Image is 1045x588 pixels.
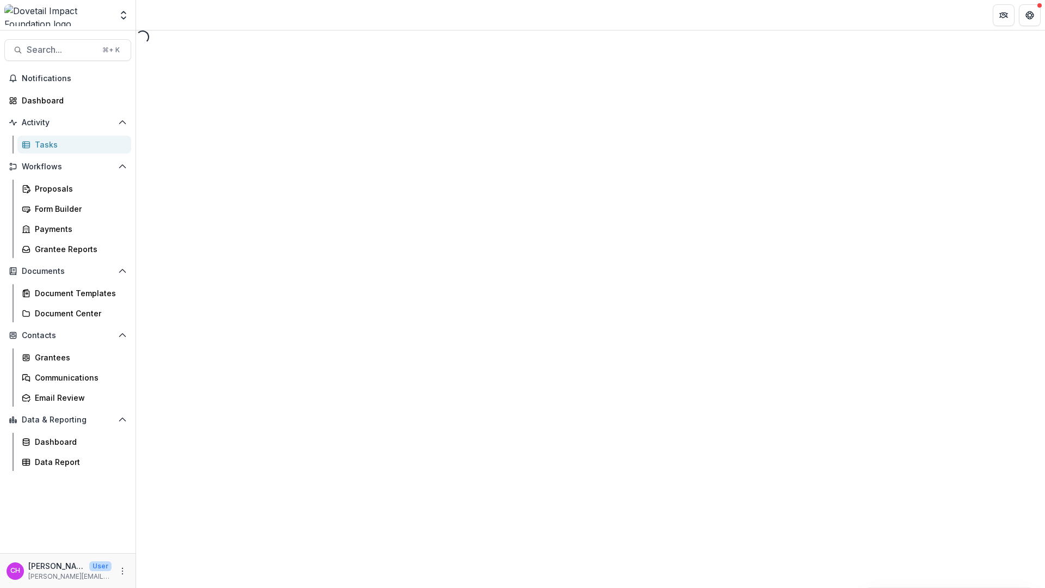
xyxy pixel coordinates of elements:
[89,561,112,571] p: User
[4,158,131,175] button: Open Workflows
[17,348,131,366] a: Grantees
[4,262,131,280] button: Open Documents
[28,560,85,572] p: [PERSON_NAME] [PERSON_NAME]
[22,95,122,106] div: Dashboard
[17,240,131,258] a: Grantee Reports
[22,74,127,83] span: Notifications
[17,433,131,451] a: Dashboard
[35,223,122,235] div: Payments
[17,200,131,218] a: Form Builder
[17,284,131,302] a: Document Templates
[4,114,131,131] button: Open Activity
[10,567,20,574] div: Courtney Eker Hardy
[4,4,112,26] img: Dovetail Impact Foundation logo
[993,4,1015,26] button: Partners
[22,118,114,127] span: Activity
[35,243,122,255] div: Grantee Reports
[27,45,96,55] span: Search...
[17,220,131,238] a: Payments
[35,308,122,319] div: Document Center
[17,389,131,407] a: Email Review
[17,180,131,198] a: Proposals
[4,327,131,344] button: Open Contacts
[100,44,122,56] div: ⌘ + K
[4,91,131,109] a: Dashboard
[116,4,131,26] button: Open entity switcher
[35,372,122,383] div: Communications
[22,162,114,171] span: Workflows
[17,453,131,471] a: Data Report
[35,456,122,468] div: Data Report
[4,411,131,428] button: Open Data & Reporting
[22,331,114,340] span: Contacts
[35,139,122,150] div: Tasks
[35,287,122,299] div: Document Templates
[35,352,122,363] div: Grantees
[4,70,131,87] button: Notifications
[116,565,129,578] button: More
[35,183,122,194] div: Proposals
[17,369,131,387] a: Communications
[17,304,131,322] a: Document Center
[28,572,112,581] p: [PERSON_NAME][EMAIL_ADDRESS][DOMAIN_NAME]
[17,136,131,154] a: Tasks
[22,267,114,276] span: Documents
[4,39,131,61] button: Search...
[35,203,122,215] div: Form Builder
[35,392,122,403] div: Email Review
[22,415,114,425] span: Data & Reporting
[35,436,122,448] div: Dashboard
[1019,4,1041,26] button: Get Help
